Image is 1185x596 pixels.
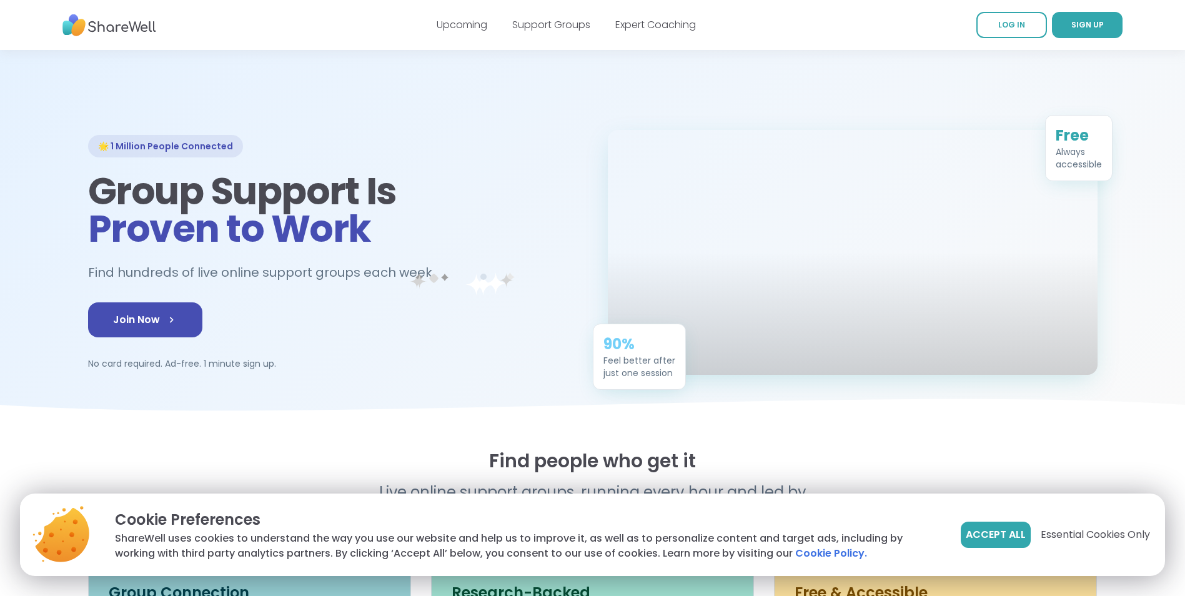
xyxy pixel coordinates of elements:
[88,357,578,370] p: No card required. Ad-free. 1 minute sign up.
[603,353,675,378] div: Feel better after just one session
[998,19,1025,30] span: LOG IN
[88,262,448,283] h2: Find hundreds of live online support groups each week.
[88,202,371,255] span: Proven to Work
[1056,124,1102,144] div: Free
[437,17,487,32] a: Upcoming
[961,522,1031,548] button: Accept All
[976,12,1047,38] a: LOG IN
[966,527,1026,542] span: Accept All
[88,172,578,247] h1: Group Support Is
[88,302,202,337] a: Join Now
[1041,527,1150,542] span: Essential Cookies Only
[113,312,177,327] span: Join Now
[1052,12,1123,38] a: SIGN UP
[603,333,675,353] div: 90%
[62,8,156,42] img: ShareWell Nav Logo
[615,17,696,32] a: Expert Coaching
[512,17,590,32] a: Support Groups
[1071,19,1104,30] span: SIGN UP
[795,546,867,561] a: Cookie Policy.
[115,509,941,531] p: Cookie Preferences
[115,531,941,561] p: ShareWell uses cookies to understand the way you use our website and help us to improve it, as we...
[353,482,833,522] p: Live online support groups, running every hour and led by real people.
[1056,144,1102,169] div: Always accessible
[88,135,243,157] div: 🌟 1 Million People Connected
[88,450,1098,472] h2: Find people who get it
